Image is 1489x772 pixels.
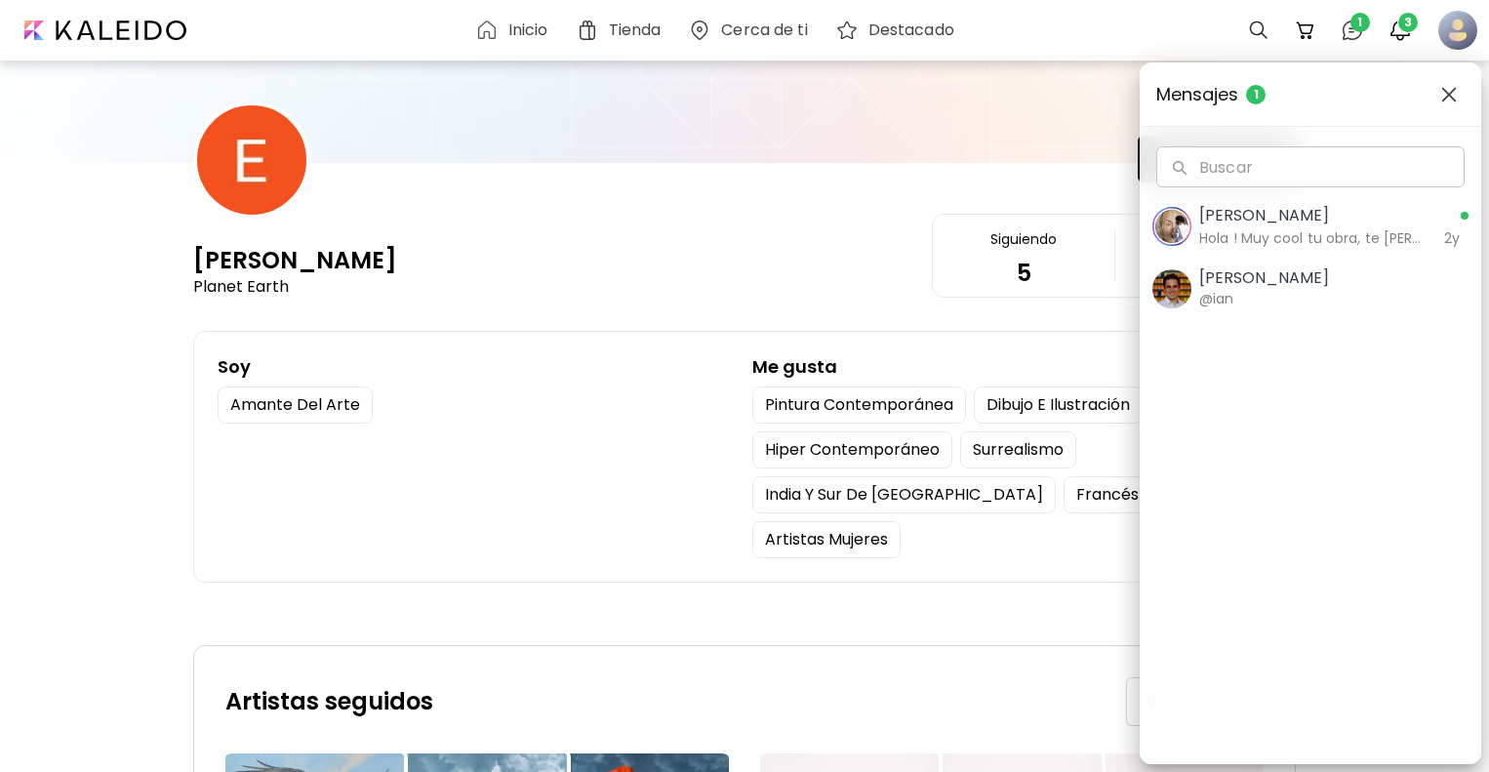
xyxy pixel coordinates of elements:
[1433,79,1465,110] button: closeChatList
[1199,288,1233,309] h6: @ian
[1246,85,1266,104] span: 1
[1199,227,1425,249] h6: Hola ! Muy cool tu obra, te [PERSON_NAME] a Kaleido! Mi nombre es [PERSON_NAME], artista y cofund...
[1199,204,1425,227] h5: [PERSON_NAME]
[1156,79,1418,110] span: Mensajes
[1441,87,1457,102] img: closeChatList
[1199,268,1329,288] h5: [PERSON_NAME]
[1436,227,1469,249] h6: 2y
